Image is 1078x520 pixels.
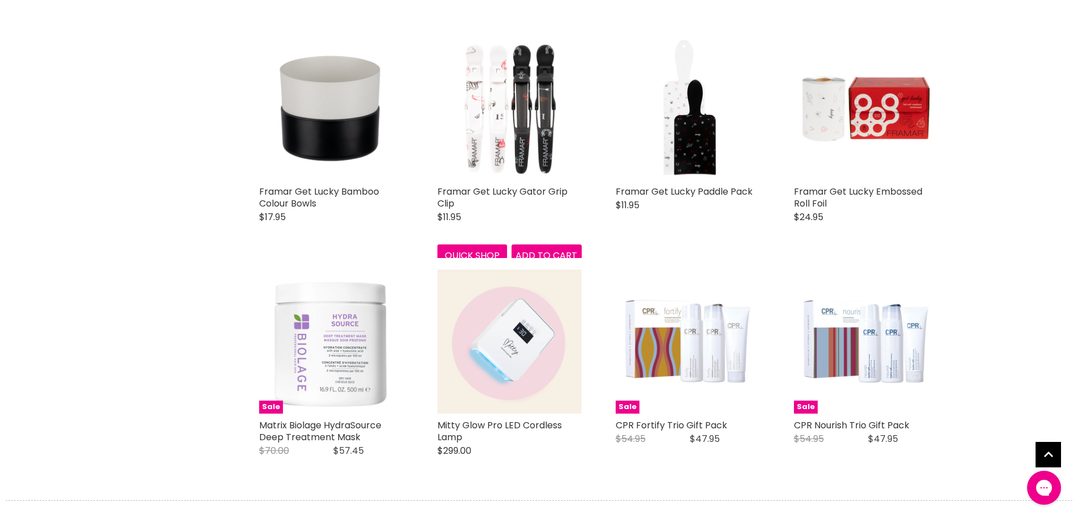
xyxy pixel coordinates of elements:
[616,432,646,445] span: $54.95
[259,269,403,414] a: Matrix Biolage HydraSource Deep Treatment Mask Sale
[437,444,471,457] span: $299.00
[616,36,760,180] a: Framar Get Lucky Paddle Pack Framar Get Lucky Paddle Pack
[437,244,508,267] button: Quick shop
[616,199,639,212] span: $11.95
[616,269,760,414] a: CPR Fortify Trio Gift Pack CPR Fortify Trio Gift Pack Sale
[437,36,582,180] img: Framar Get Lucky Gator Grip Clip
[794,36,938,180] img: Framar Get Lucky Embossed Roll Foil
[794,432,824,445] span: $54.95
[259,419,381,444] a: Matrix Biolage HydraSource Deep Treatment Mask
[794,210,823,224] span: $24.95
[794,419,909,432] a: CPR Nourish Trio Gift Pack
[437,419,562,444] a: Mitty Glow Pro LED Cordless Lamp
[437,210,461,224] span: $11.95
[437,269,582,414] img: Mitty Glow Pro LED Cordless Lamp
[259,269,403,414] img: Matrix Biolage HydraSource Deep Treatment Mask
[616,36,760,180] img: Framar Get Lucky Paddle Pack
[616,419,727,432] a: CPR Fortify Trio Gift Pack
[333,444,364,457] span: $57.45
[437,185,568,210] a: Framar Get Lucky Gator Grip Clip
[794,401,818,414] span: Sale
[794,269,938,414] a: CPR Nourish Trio Gift Pack CPR Nourish Trio Gift Pack Sale
[794,185,922,210] a: Framar Get Lucky Embossed Roll Foil
[259,36,403,180] img: Framar Get Lucky Bamboo Colour Bowls
[516,249,577,262] span: Add to cart
[259,36,403,180] a: Framar Get Lucky Bamboo Colour Bowls Framar Get Lucky Bamboo Colour Bowls
[437,36,582,180] a: Framar Get Lucky Gator Grip Clip Framar Get Lucky Gator Grip Clip
[259,444,289,457] span: $70.00
[690,432,720,445] span: $47.95
[616,269,760,414] img: CPR Fortify Trio Gift Pack
[512,244,582,267] button: Add to cart
[259,185,379,210] a: Framar Get Lucky Bamboo Colour Bowls
[868,432,898,445] span: $47.95
[794,269,938,414] img: CPR Nourish Trio Gift Pack
[259,210,286,224] span: $17.95
[616,401,639,414] span: Sale
[437,269,582,414] a: Mitty Glow Pro LED Cordless Lamp Mitty Glow Pro LED Cordless Lamp
[616,185,753,198] a: Framar Get Lucky Paddle Pack
[259,401,283,414] span: Sale
[1021,467,1067,509] iframe: Gorgias live chat messenger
